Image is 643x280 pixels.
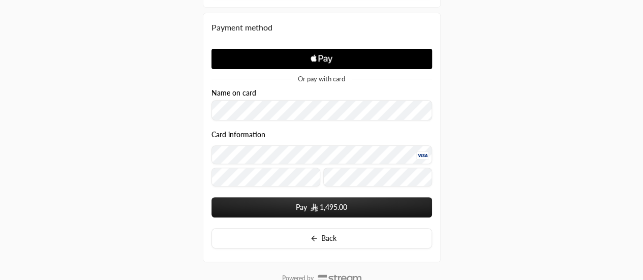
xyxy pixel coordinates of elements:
[211,89,256,97] label: Name on card
[416,151,428,160] img: Visa
[211,131,432,190] div: Card information
[211,168,320,186] input: Expiry date
[211,89,432,121] div: Name on card
[298,76,345,82] span: Or pay with card
[211,197,432,217] button: Pay SAR1,495.00
[311,203,318,211] img: SAR
[323,168,432,186] input: CVC
[211,21,432,34] div: Payment method
[211,228,432,248] button: Back
[211,131,265,139] legend: Card information
[211,145,433,164] input: Credit Card
[320,202,347,212] span: 1,495.00
[321,235,336,242] span: Back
